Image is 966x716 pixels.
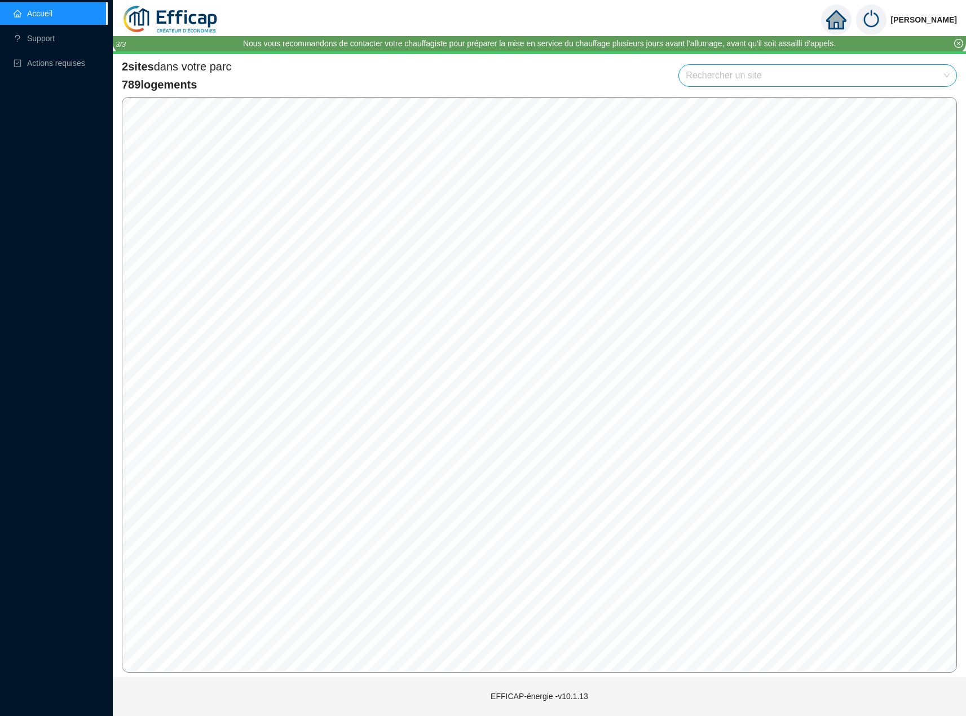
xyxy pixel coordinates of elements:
[856,5,886,35] img: power
[14,59,21,67] span: check-square
[891,2,957,38] span: [PERSON_NAME]
[122,59,232,74] span: dans votre parc
[826,10,846,30] span: home
[122,60,154,73] span: 2 sites
[14,9,52,18] a: homeAccueil
[243,38,836,50] div: Nous vous recommandons de contacter votre chauffagiste pour préparer la mise en service du chauff...
[27,59,85,68] span: Actions requises
[116,40,126,48] i: 3 / 3
[122,98,956,672] canvas: Map
[954,39,963,48] span: close-circle
[14,34,55,43] a: questionSupport
[491,692,588,701] span: EFFICAP-énergie - v10.1.13
[122,77,232,92] span: 789 logements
